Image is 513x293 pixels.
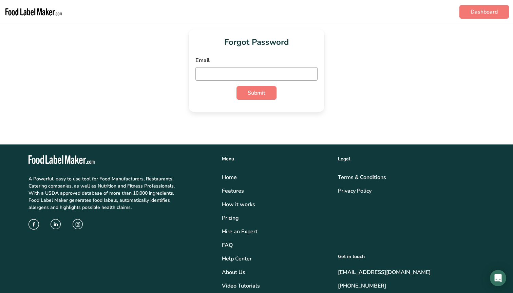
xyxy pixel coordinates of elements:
[222,214,330,222] a: Pricing
[248,89,265,97] span: Submit
[236,86,277,100] button: Submit
[222,155,330,162] div: Menu
[222,241,330,249] a: FAQ
[338,253,484,260] div: Get in touch
[222,255,330,263] a: Help Center
[338,187,484,195] a: Privacy Policy
[338,282,484,290] a: [PHONE_NUMBER]
[222,268,330,276] a: About Us
[338,173,484,181] a: Terms & Conditions
[222,228,330,236] a: Hire an Expert
[4,3,63,21] img: Food Label Maker
[338,155,484,162] div: Legal
[222,200,330,209] div: How it works
[195,36,318,48] h1: Forgot Password
[459,5,509,19] a: Dashboard
[222,187,330,195] a: Features
[28,175,177,211] p: A Powerful, easy to use tool for Food Manufacturers, Restaurants, Catering companies, as well as ...
[490,270,506,286] div: Open Intercom Messenger
[222,173,330,181] a: Home
[222,282,330,290] a: Video Tutorials
[338,268,484,276] a: [EMAIL_ADDRESS][DOMAIN_NAME]
[195,56,318,64] label: Email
